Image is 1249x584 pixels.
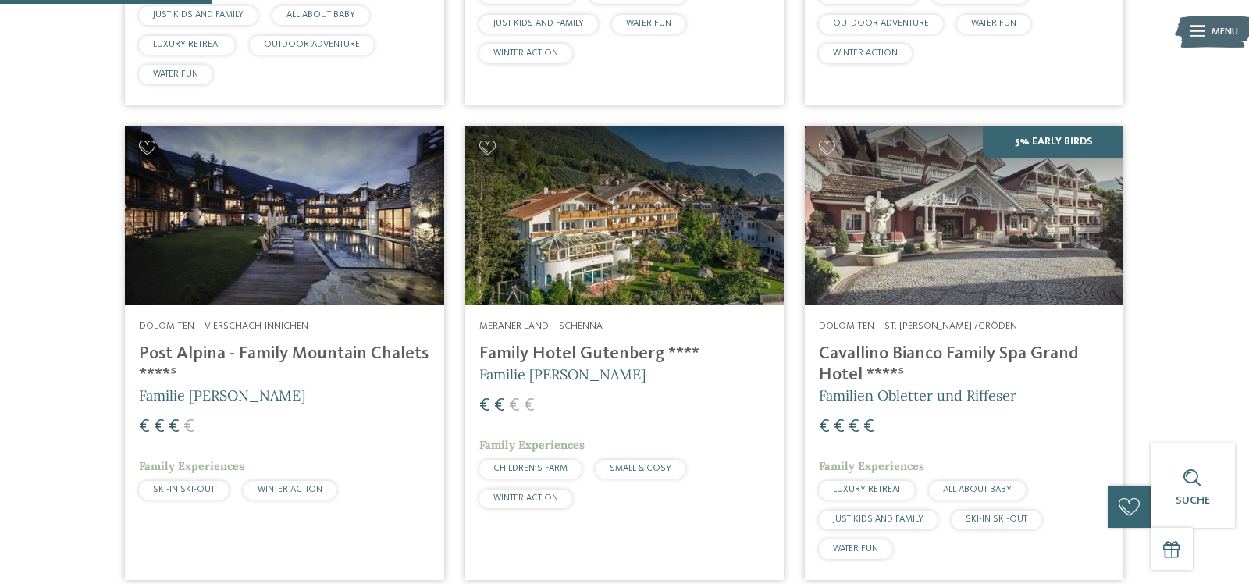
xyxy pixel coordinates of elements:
h4: Post Alpina - Family Mountain Chalets ****ˢ [139,344,429,386]
span: Meraner Land – Schenna [479,321,603,331]
span: € [139,418,150,436]
span: € [863,418,874,436]
span: Family Experiences [479,438,585,452]
span: JUST KIDS AND FAMILY [153,10,244,20]
span: WATER FUN [971,19,1016,28]
span: € [154,418,165,436]
span: WINTER ACTION [493,48,558,58]
span: LUXURY RETREAT [153,40,221,49]
span: WATER FUN [833,544,878,554]
h4: Cavallino Bianco Family Spa Grand Hotel ****ˢ [819,344,1109,386]
span: Family Experiences [139,459,244,473]
img: Family Spa Grand Hotel Cavallino Bianco ****ˢ [805,126,1123,306]
span: OUTDOOR ADVENTURE [264,40,360,49]
a: Familienhotels gesucht? Hier findet ihr die besten! Dolomiten – Vierschach-Innichen Post Alpina -... [125,126,443,580]
span: WATER FUN [626,19,671,28]
span: JUST KIDS AND FAMILY [493,19,584,28]
span: Suche [1176,495,1210,506]
a: Familienhotels gesucht? Hier findet ihr die besten! 5% Early Birds Dolomiten – St. [PERSON_NAME] ... [805,126,1123,580]
span: € [494,397,505,415]
span: € [509,397,520,415]
span: € [479,397,490,415]
span: € [169,418,180,436]
span: € [849,418,859,436]
img: Family Hotel Gutenberg **** [465,126,784,306]
h4: Family Hotel Gutenberg **** [479,344,770,365]
span: SKI-IN SKI-OUT [153,485,215,494]
img: Post Alpina - Family Mountain Chalets ****ˢ [125,126,443,306]
span: WATER FUN [153,69,198,79]
span: Familie [PERSON_NAME] [479,365,646,383]
span: Family Experiences [819,459,924,473]
span: WINTER ACTION [258,485,322,494]
span: WINTER ACTION [493,493,558,503]
a: Familienhotels gesucht? Hier findet ihr die besten! Meraner Land – Schenna Family Hotel Gutenberg... [465,126,784,580]
span: Familie [PERSON_NAME] [139,386,305,404]
span: Dolomiten – St. [PERSON_NAME] /Gröden [819,321,1017,331]
span: € [834,418,845,436]
span: WINTER ACTION [833,48,898,58]
span: JUST KIDS AND FAMILY [833,515,923,524]
span: ALL ABOUT BABY [286,10,355,20]
span: SMALL & COSY [610,464,671,473]
span: OUTDOOR ADVENTURE [833,19,929,28]
span: LUXURY RETREAT [833,485,901,494]
span: SKI-IN SKI-OUT [966,515,1027,524]
span: ALL ABOUT BABY [943,485,1012,494]
span: Familien Obletter und Riffeser [819,386,1016,404]
span: € [183,418,194,436]
span: CHILDREN’S FARM [493,464,568,473]
span: € [819,418,830,436]
span: Dolomiten – Vierschach-Innichen [139,321,308,331]
span: € [524,397,535,415]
